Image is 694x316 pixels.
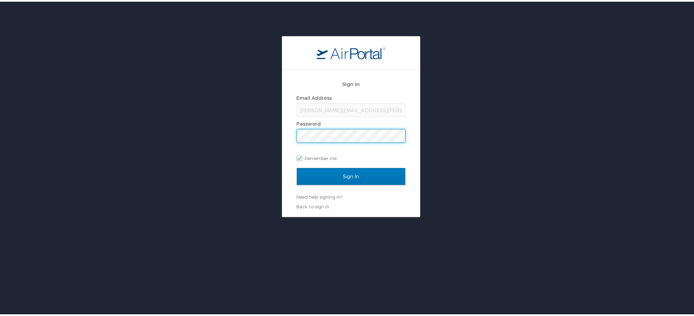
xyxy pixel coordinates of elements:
input: Sign In [297,166,406,183]
label: Email Address [297,93,332,99]
a: Back to sign in [297,202,329,208]
label: Remember me [297,151,406,162]
img: logo [317,45,386,57]
h2: Sign In [297,78,406,86]
a: Need help signing in? [297,192,343,198]
label: Password [297,119,321,125]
